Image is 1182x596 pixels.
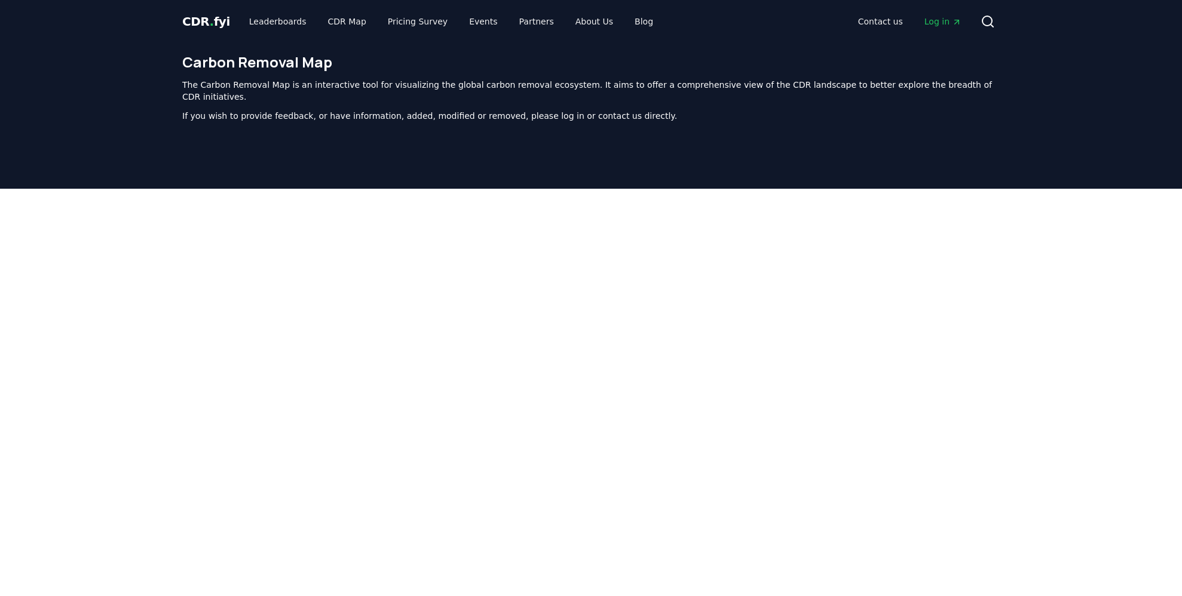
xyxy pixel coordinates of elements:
[378,11,457,32] a: Pricing Survey
[182,13,230,30] a: CDR.fyi
[210,14,214,29] span: .
[849,11,912,32] a: Contact us
[182,79,1000,103] p: The Carbon Removal Map is an interactive tool for visualizing the global carbon removal ecosystem...
[566,11,623,32] a: About Us
[460,11,507,32] a: Events
[182,110,1000,122] p: If you wish to provide feedback, or have information, added, modified or removed, please log in o...
[182,53,1000,72] h1: Carbon Removal Map
[182,14,230,29] span: CDR fyi
[240,11,663,32] nav: Main
[625,11,663,32] a: Blog
[915,11,971,32] a: Log in
[319,11,376,32] a: CDR Map
[510,11,564,32] a: Partners
[240,11,316,32] a: Leaderboards
[849,11,971,32] nav: Main
[924,16,961,27] span: Log in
